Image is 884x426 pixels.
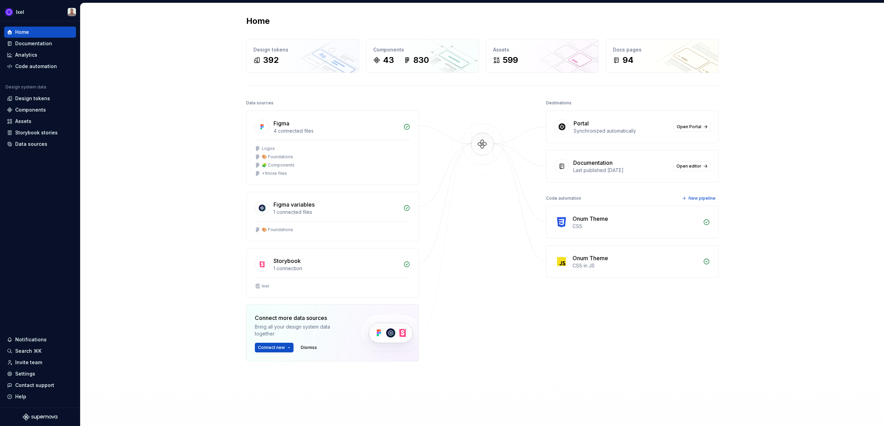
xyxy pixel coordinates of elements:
[298,343,320,352] button: Dismiss
[4,357,76,368] a: Invite team
[574,119,589,127] div: Portal
[573,215,608,223] div: Onum Theme
[4,391,76,402] button: Help
[623,55,634,66] div: 94
[15,370,35,377] div: Settings
[301,345,317,350] span: Dismiss
[6,84,46,90] div: Design system data
[4,104,76,115] a: Components
[15,106,46,113] div: Components
[4,49,76,60] a: Analytics
[15,382,54,389] div: Contact support
[15,141,47,148] div: Data sources
[15,40,52,47] div: Documentation
[546,193,581,203] div: Code automation
[4,61,76,72] a: Code automation
[246,111,419,185] a: Figma4 connected filesLogos🎨 Foundations🧩 Components+1more files
[246,248,419,297] a: Storybook1 connectionIxel
[4,127,76,138] a: Storybook stories
[15,63,57,70] div: Code automation
[4,27,76,38] a: Home
[606,39,719,73] a: Docs pages94
[503,55,518,66] div: 599
[262,146,275,151] div: Logos
[4,38,76,49] a: Documentation
[383,55,394,66] div: 43
[4,368,76,379] a: Settings
[4,345,76,357] button: Search ⌘K
[246,192,419,241] a: Figma variables1 connected files🎨 Foundations
[273,257,301,265] div: Storybook
[255,343,294,352] button: Connect new
[373,46,472,53] div: Components
[246,16,270,27] h2: Home
[273,127,399,134] div: 4 connected files
[4,116,76,127] a: Assets
[258,345,285,350] span: Connect new
[15,336,47,343] div: Notifications
[486,39,599,73] a: Assets599
[1,4,79,19] button: IxelAlberto Roldán
[493,46,592,53] div: Assets
[262,162,295,168] div: 🧩 Components
[15,29,29,36] div: Home
[366,39,479,73] a: Components43830
[573,159,613,167] div: Documentation
[23,414,57,420] svg: Supernova Logo
[613,46,711,53] div: Docs pages
[15,348,41,354] div: Search ⌘K
[4,380,76,391] button: Contact support
[273,200,315,209] div: Figma variables
[574,127,670,134] div: Synchronized automatically
[262,227,293,233] div: 🎨 Foundations
[255,323,348,337] div: Bring all your design system data together.
[4,334,76,345] button: Notifications
[680,193,719,203] button: New pipeline
[5,8,13,16] img: 868fd657-9a6c-419b-b302-5d6615f36a2c.png
[674,122,710,132] a: Open Portal
[246,98,273,108] div: Data sources
[15,95,50,102] div: Design tokens
[15,129,58,136] div: Storybook stories
[262,283,269,289] div: Ixel
[273,209,399,216] div: 1 connected files
[273,119,289,127] div: Figma
[4,139,76,150] a: Data sources
[676,163,701,169] span: Open editor
[573,254,608,262] div: Onum Theme
[4,93,76,104] a: Design tokens
[573,223,699,230] div: CSS
[263,55,279,66] div: 392
[255,314,348,322] div: Connect more data sources
[15,118,31,125] div: Assets
[273,265,399,272] div: 1 connection
[262,154,293,160] div: 🎨 Foundations
[262,171,287,176] div: + 1 more files
[413,55,429,66] div: 830
[546,98,571,108] div: Destinations
[673,161,710,171] a: Open editor
[68,8,76,16] img: Alberto Roldán
[573,167,669,174] div: Last published [DATE]
[246,39,359,73] a: Design tokens392
[573,262,699,269] div: CSS in JS
[15,359,42,366] div: Invite team
[253,46,352,53] div: Design tokens
[677,124,701,130] span: Open Portal
[689,196,715,201] span: New pipeline
[15,51,37,58] div: Analytics
[15,393,26,400] div: Help
[16,9,24,16] div: Ixel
